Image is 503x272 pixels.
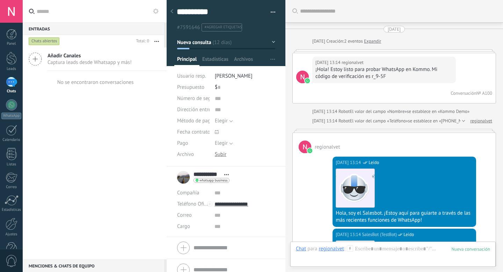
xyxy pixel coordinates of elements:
span: Robot [338,108,350,114]
span: Correo [177,212,192,219]
div: [DATE] 13:14 [336,231,362,238]
button: Teléfono Oficina [177,199,209,210]
div: Hola, soy el Salesbot. ¡Estoy aquí para guiarte a través de las más recientes funciones de WhatsApp! [336,210,473,224]
span: Teléfono Oficina [177,201,213,207]
div: Archivo [177,149,210,160]
div: [DATE] 13:14 [336,159,362,166]
span: [PERSON_NAME] [215,73,253,79]
span: Elegir [215,140,228,146]
button: Elegir [215,115,233,127]
div: Fecha contrato [177,127,210,138]
span: Método de pago [177,118,213,123]
span: Leído [403,231,414,238]
span: Estadísticas [202,56,228,66]
span: Leído [369,159,379,166]
span: Presupuesto [177,84,204,91]
div: ¡Hola! Estoy listo para probar WhatsApp en Kommo. Mi código de verificación es r_9-5F [315,66,453,80]
span: regionalvet [342,59,364,66]
div: Chats [1,89,22,94]
span: Principal [177,56,197,66]
span: Añadir Canales [48,52,132,59]
span: El valor del campo «Nombre» [350,108,407,115]
div: Creación: [312,38,381,45]
span: Pago [177,141,188,146]
div: Pago [177,138,210,149]
span: Robot [338,118,350,124]
button: Correo [177,210,192,221]
div: № A100 [476,90,492,96]
img: waba.svg [307,148,312,153]
div: [DATE] 13:14 [315,59,342,66]
span: para [307,245,317,252]
span: whatsapp business [199,179,227,182]
span: Fecha contrato [177,129,210,135]
div: [DATE] [312,38,326,45]
div: Panel [1,42,22,46]
div: Listas [1,162,22,167]
div: Calendario [1,138,22,142]
img: 183.png [336,169,374,207]
span: El valor del campo «Teléfono» [350,117,408,124]
span: regionalvet [315,144,340,150]
div: Usuario resp. [177,71,210,82]
div: WhatsApp [1,113,21,119]
div: Correo [1,185,22,189]
span: #7591646 [177,24,200,31]
div: Conversación [451,90,476,96]
div: Total: 0 [133,38,149,45]
span: Archivos [234,56,253,66]
span: SalesBot (TestBot) [362,231,397,238]
div: [DATE] 13:14 [312,117,338,124]
div: Dirección entrega [177,104,210,115]
div: [DATE] [388,26,401,33]
a: regionalvet [470,117,492,124]
div: Método de pago [177,115,210,127]
span: : [344,245,345,252]
div: Estadísticas [1,208,22,212]
div: [DATE] 13:14 [312,108,338,115]
div: No se encontraron conversaciones [57,79,134,86]
span: Elegir [215,117,228,124]
span: se establece en «Kommo Demo» [407,108,469,115]
div: $ [215,82,275,93]
div: Compañía [177,187,209,199]
div: regionalvet [319,245,344,252]
span: Número de seguimiento [177,96,231,101]
div: Menciones & Chats de equipo [23,259,164,272]
span: Captura leads desde Whatsapp y más! [48,59,132,66]
span: Archivo [177,152,194,157]
div: Ajustes [1,232,22,237]
div: Presupuesto [177,82,210,93]
span: Dirección entrega [177,107,217,112]
span: 2 eventos [344,38,363,45]
div: Chats abiertos [29,37,60,45]
a: Expandir [364,38,381,45]
span: #agregar etiquetas [204,25,242,30]
span: regionalvet [299,141,311,153]
div: Leads [1,67,22,71]
div: Número de seguimiento [177,93,210,104]
span: regionalvet [296,71,309,83]
div: Cargo [177,221,209,232]
img: waba.svg [305,78,310,83]
span: se establece en «[PHONE_NUMBER]» [408,117,480,124]
span: Usuario resp. [177,73,206,79]
span: Cargo [177,224,190,229]
div: Entradas [23,22,164,35]
button: Elegir [215,138,233,149]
